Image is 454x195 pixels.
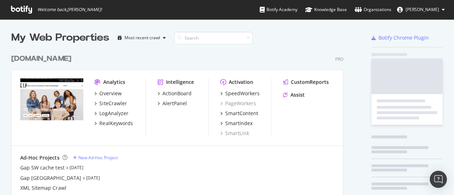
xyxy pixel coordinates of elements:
a: Gap SW cache test [20,164,64,171]
img: Gap.com [20,78,83,129]
a: RealKeywords [95,120,133,127]
div: Botify Academy [260,6,297,13]
div: ActionBoard [162,90,191,97]
div: Botify Chrome Plugin [379,34,429,41]
div: SiteCrawler [100,100,127,107]
a: Botify Chrome Plugin [371,34,429,41]
div: RealKeywords [100,120,133,127]
a: Assist [283,91,305,98]
span: Welcome back, [PERSON_NAME] ! [37,7,102,12]
div: LogAnalyzer [100,110,128,117]
a: SmartContent [220,110,258,117]
div: Pro [335,56,343,62]
div: My Web Properties [11,31,109,45]
a: ActionBoard [157,90,191,97]
div: Assist [290,91,305,98]
button: [PERSON_NAME] [391,4,450,15]
div: AlertPanel [162,100,187,107]
a: SpeedWorkers [220,90,260,97]
a: LogAnalyzer [95,110,128,117]
div: Intelligence [166,78,194,86]
a: SmartIndex [220,120,253,127]
a: [DOMAIN_NAME] [11,53,74,64]
div: SpeedWorkers [225,90,260,97]
div: Ad-Hoc Projects [20,154,59,161]
a: SmartLink [220,130,249,137]
div: Most recent crawl [125,36,160,40]
div: Activation [229,78,253,86]
a: New Ad-Hoc Project [73,155,118,161]
a: AlertPanel [157,100,187,107]
div: Overview [100,90,122,97]
a: [DATE] [86,175,100,181]
a: SiteCrawler [95,100,127,107]
div: CustomReports [291,78,329,86]
div: Analytics [103,78,125,86]
a: CustomReports [283,78,329,86]
button: Most recent crawl [115,32,169,43]
div: SmartIndex [225,120,253,127]
a: [DATE] [69,165,83,171]
a: Overview [95,90,122,97]
a: Gap [GEOGRAPHIC_DATA] [20,174,81,181]
a: PageWorkers [220,100,256,107]
span: Janette Fuentes [406,6,439,12]
div: [DOMAIN_NAME] [11,53,71,64]
div: Knowledge Base [305,6,347,13]
div: Open Intercom Messenger [430,171,447,188]
div: Organizations [355,6,391,13]
div: SmartContent [225,110,258,117]
div: New Ad-Hoc Project [78,155,118,161]
input: Search [174,32,253,44]
a: XML Sitemap Crawl [20,184,66,191]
